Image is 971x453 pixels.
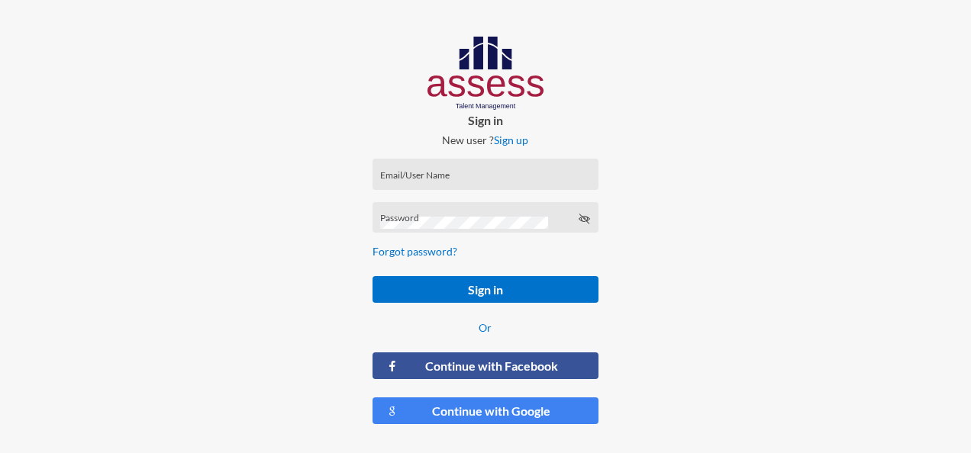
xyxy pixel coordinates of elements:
p: New user ? [360,133,611,146]
a: Sign up [494,133,528,146]
a: Forgot password? [373,245,457,258]
button: Continue with Google [373,397,598,424]
p: Sign in [360,113,611,127]
button: Sign in [373,276,598,303]
p: Or [373,321,598,334]
img: AssessLogoo.svg [427,37,544,110]
button: Continue with Facebook [373,352,598,379]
